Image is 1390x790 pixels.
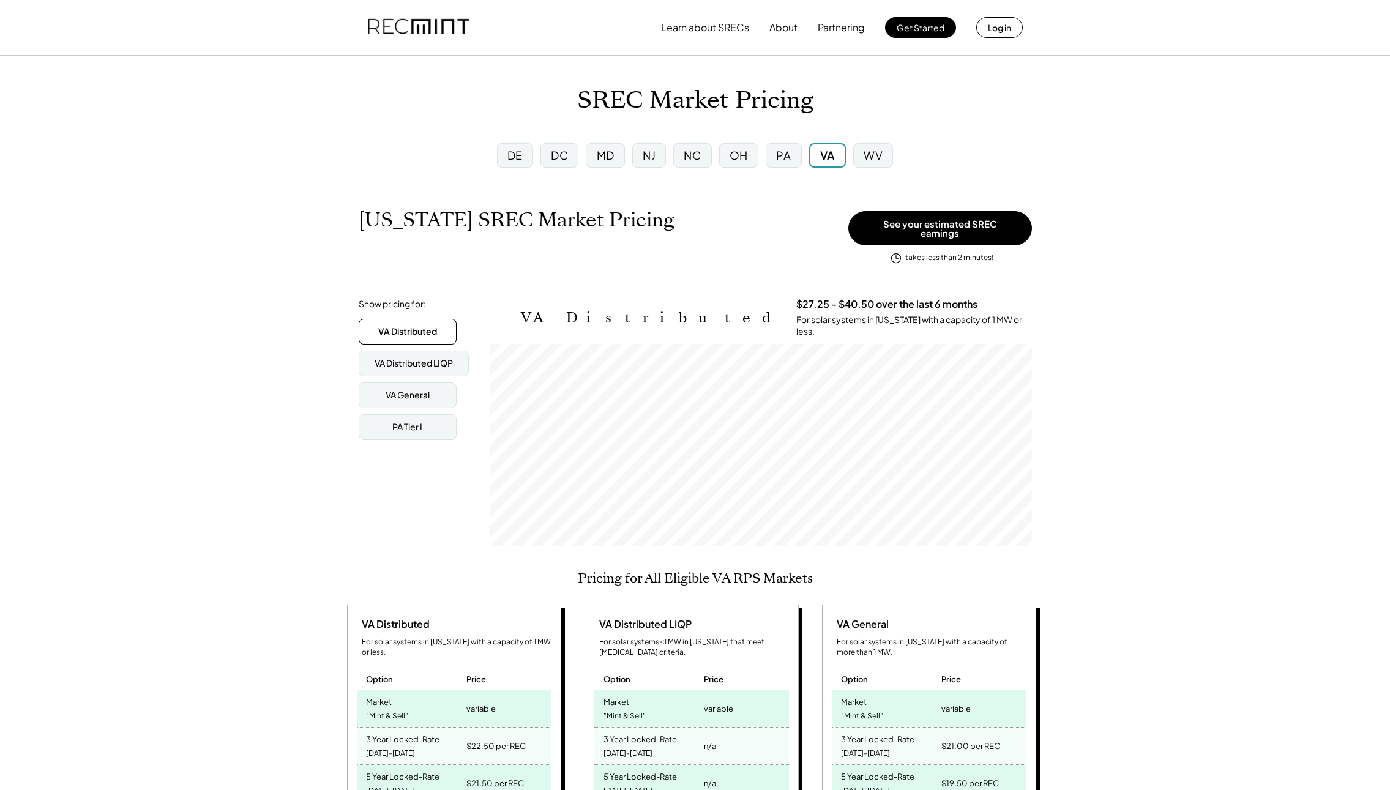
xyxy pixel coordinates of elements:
div: n/a [704,737,716,755]
img: recmint-logotype%403x.png [368,7,469,48]
div: $22.50 per REC [466,737,526,755]
div: 5 Year Locked-Rate [841,768,914,782]
div: Market [366,693,392,707]
div: 3 Year Locked-Rate [841,731,914,745]
h3: $27.25 - $40.50 over the last 6 months [796,298,977,311]
h1: [US_STATE] SREC Market Pricing [359,208,674,232]
div: MD [597,147,615,163]
div: Price [704,674,723,685]
div: OH [730,147,748,163]
div: PA [776,147,791,163]
div: VA [820,147,835,163]
div: Price [941,674,961,685]
div: VA General [386,389,430,401]
div: VA General [832,617,889,631]
div: NC [684,147,701,163]
h1: SREC Market Pricing [577,86,813,115]
div: Option [603,674,630,685]
div: Market [603,693,629,707]
div: [DATE]-[DATE] [366,745,415,762]
button: Get Started [885,17,956,38]
div: [DATE]-[DATE] [603,745,652,762]
div: Market [841,693,867,707]
div: Option [366,674,393,685]
div: NJ [643,147,656,163]
div: DE [507,147,523,163]
div: VA Distributed [378,326,437,338]
h2: Pricing for All Eligible VA RPS Markets [578,570,813,586]
button: Learn about SRECs [661,15,749,40]
div: [DATE]-[DATE] [841,745,890,762]
div: variable [704,700,733,717]
div: "Mint & Sell" [366,708,408,725]
div: variable [941,700,971,717]
div: For solar systems in [US_STATE] with a capacity of 1 MW or less. [796,314,1032,338]
div: "Mint & Sell" [841,708,883,725]
div: WV [864,147,883,163]
div: For solar systems in [US_STATE] with a capacity of more than 1 MW. [837,637,1026,658]
div: Option [841,674,868,685]
button: About [769,15,798,40]
div: VA Distributed LIQP [375,357,453,370]
div: Show pricing for: [359,298,426,310]
div: For solar systems ≤1 MW in [US_STATE] that meet [MEDICAL_DATA] criteria. [599,637,789,658]
div: $21.00 per REC [941,737,1000,755]
div: 3 Year Locked-Rate [366,731,439,745]
button: See your estimated SREC earnings [848,211,1032,245]
button: Partnering [818,15,865,40]
div: DC [551,147,568,163]
div: PA Tier I [392,421,422,433]
div: 5 Year Locked-Rate [603,768,677,782]
div: variable [466,700,496,717]
div: "Mint & Sell" [603,708,646,725]
div: For solar systems in [US_STATE] with a capacity of 1 MW or less. [362,637,551,658]
div: takes less than 2 minutes! [905,253,993,263]
div: VA Distributed [357,617,430,631]
div: VA Distributed LIQP [594,617,692,631]
button: Log in [976,17,1023,38]
div: Price [466,674,486,685]
h2: VA Distributed [521,309,778,327]
div: 3 Year Locked-Rate [603,731,677,745]
div: 5 Year Locked-Rate [366,768,439,782]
